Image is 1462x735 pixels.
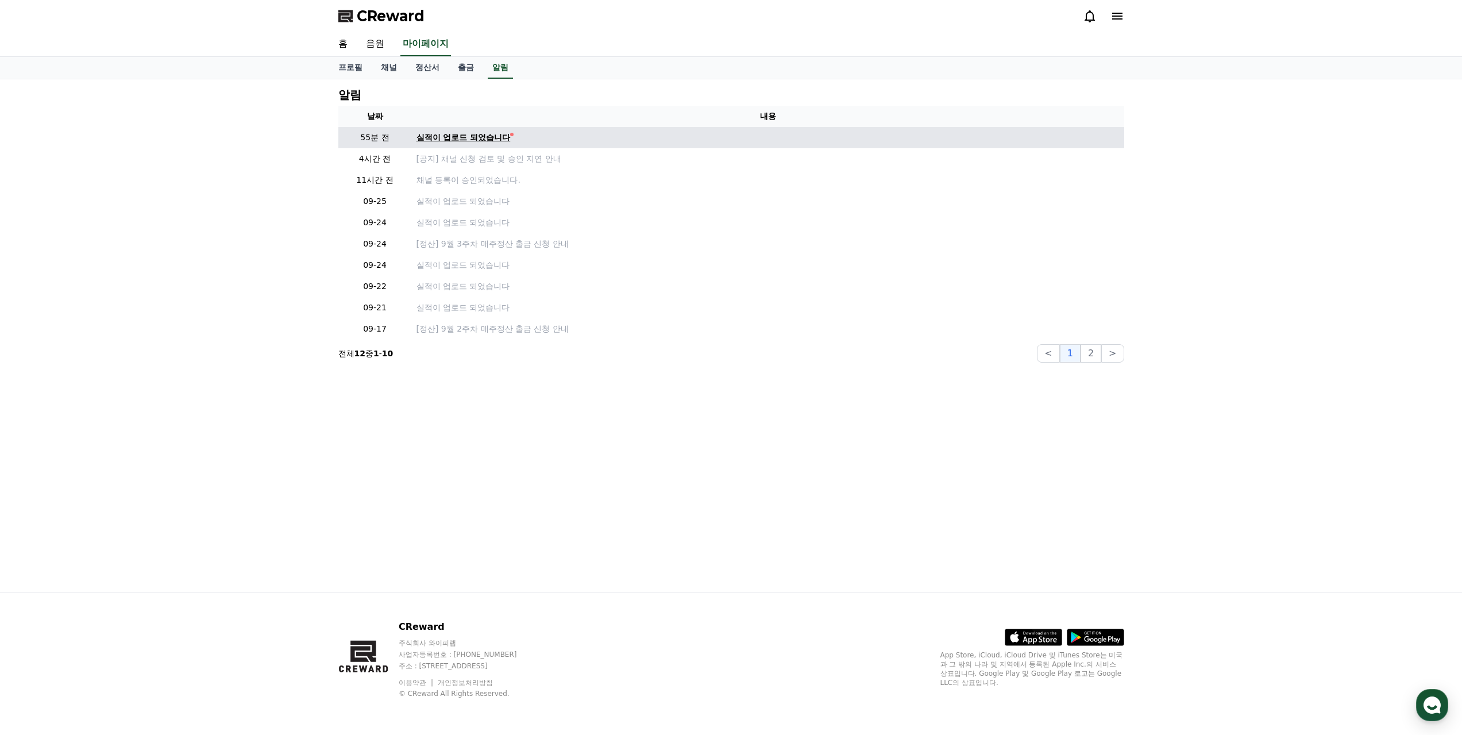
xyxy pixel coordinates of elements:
[343,302,407,314] p: 09-21
[343,153,407,165] p: 4시간 전
[357,32,394,56] a: 음원
[1081,344,1101,363] button: 2
[416,132,1120,144] a: 실적이 업로드 되었습니다
[36,382,43,391] span: 홈
[3,364,76,393] a: 홈
[416,259,1120,271] a: 실적이 업로드 되었습니다
[343,195,407,207] p: 09-25
[1037,344,1059,363] button: <
[399,689,539,698] p: © CReward All Rights Reserved.
[343,238,407,250] p: 09-24
[399,638,539,648] p: 주식회사 와이피랩
[329,32,357,56] a: 홈
[940,651,1124,687] p: App Store, iCloud, iCloud Drive 및 iTunes Store는 미국과 그 밖의 나라 및 지역에서 등록된 Apple Inc.의 서비스 상표입니다. Goo...
[178,382,191,391] span: 설정
[416,132,511,144] div: 실적이 업로드 되었습니다
[1101,344,1124,363] button: >
[399,620,539,634] p: CReward
[416,195,1120,207] a: 실적이 업로드 되었습니다
[148,364,221,393] a: 설정
[412,106,1124,127] th: 내용
[416,174,1120,186] p: 채널 등록이 승인되었습니다.
[416,280,1120,293] a: 실적이 업로드 되었습니다
[449,57,483,79] a: 출금
[338,7,425,25] a: CReward
[343,174,407,186] p: 11시간 전
[416,302,1120,314] a: 실적이 업로드 되었습니다
[400,32,451,56] a: 마이페이지
[1060,344,1081,363] button: 1
[416,323,1120,335] a: [정산] 9월 2주차 매주정산 출금 신청 안내
[343,323,407,335] p: 09-17
[105,382,119,391] span: 대화
[406,57,449,79] a: 정산서
[329,57,372,79] a: 프로필
[416,217,1120,229] a: 실적이 업로드 되었습니다
[338,348,394,359] p: 전체 중 -
[399,650,539,659] p: 사업자등록번호 : [PHONE_NUMBER]
[416,238,1120,250] a: [정산] 9월 3주차 매주정산 출금 신청 안내
[399,661,539,671] p: 주소 : [STREET_ADDRESS]
[343,132,407,144] p: 55분 전
[438,679,493,687] a: 개인정보처리방침
[488,57,513,79] a: 알림
[357,7,425,25] span: CReward
[343,280,407,293] p: 09-22
[354,349,365,358] strong: 12
[343,259,407,271] p: 09-24
[76,364,148,393] a: 대화
[399,679,435,687] a: 이용약관
[382,349,393,358] strong: 10
[372,57,406,79] a: 채널
[343,217,407,229] p: 09-24
[373,349,379,358] strong: 1
[416,153,1120,165] a: [공지] 채널 신청 검토 및 승인 지연 안내
[338,88,361,101] h4: 알림
[338,106,412,127] th: 날짜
